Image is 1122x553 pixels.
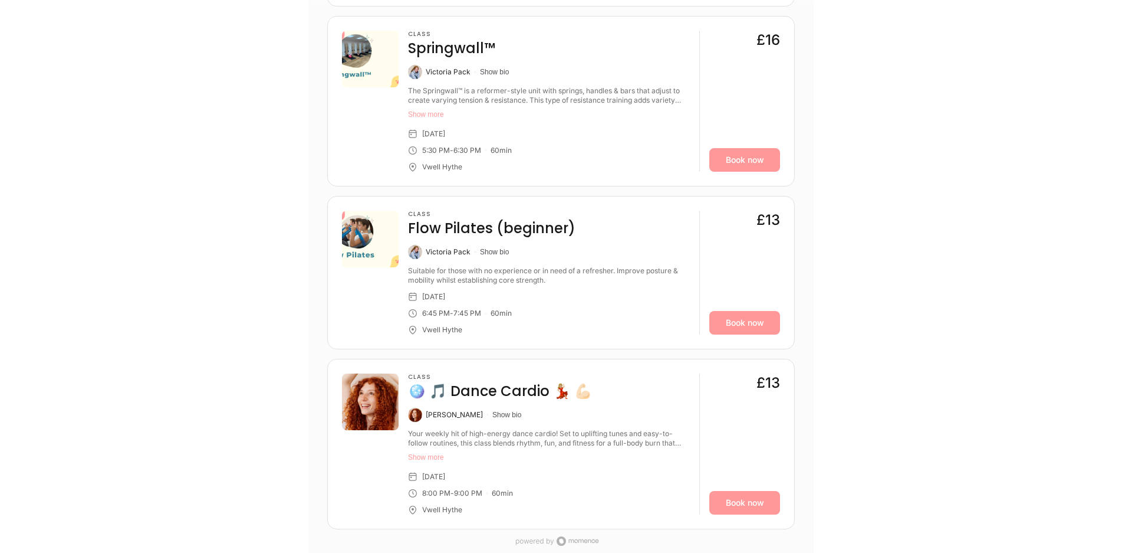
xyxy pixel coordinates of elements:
[756,31,780,50] div: £16
[408,86,690,105] div: The Springwall™ is a reformer-style unit with springs, handles & bars that adjust to create varyi...
[422,146,450,155] div: 5:30 PM
[342,211,399,267] img: aa553f9f-2931-4451-b727-72da8bd8ddcb.png
[426,410,483,420] div: [PERSON_NAME]
[491,146,512,155] div: 60 min
[491,309,512,318] div: 60 min
[422,325,462,335] div: Vwell Hythe
[454,489,482,498] div: 9:00 PM
[480,67,509,77] button: Show bio
[709,148,780,172] a: Book now
[342,374,399,430] img: 157770-picture.jpg
[408,266,690,285] div: Suitable for those with no experience or in need of a refresher. Improve posture & mobility whils...
[422,292,445,302] div: [DATE]
[426,247,470,257] div: Victoria Pack
[408,408,422,422] img: Caitlin McCarthy
[408,110,690,119] button: Show more
[422,309,450,318] div: 6:45 PM
[408,39,495,58] h4: Springwall™
[709,311,780,335] a: Book now
[408,374,592,381] h3: Class
[453,309,481,318] div: 7:45 PM
[492,410,521,420] button: Show bio
[450,489,454,498] div: -
[408,245,422,259] img: Victoria Pack
[408,219,575,238] h4: Flow Pilates (beginner)
[450,309,453,318] div: -
[342,31,399,87] img: 5d9617d8-c062-43cb-9683-4a4abb156b5d.png
[756,211,780,230] div: £13
[480,247,509,257] button: Show bio
[408,453,690,462] button: Show more
[422,472,445,482] div: [DATE]
[492,489,513,498] div: 60 min
[756,374,780,392] div: £13
[422,489,450,498] div: 8:00 PM
[450,146,453,155] div: -
[408,429,690,448] div: Your weekly hit of high-energy dance cardio! Set to uplifting tunes and easy-to-follow routines, ...
[408,65,422,79] img: Victoria Pack
[422,505,462,515] div: Vwell Hythe
[709,491,780,515] a: Book now
[408,382,592,401] h4: 🪩 🎵 Dance Cardio 💃🏼 💪🏻
[422,162,462,172] div: Vwell Hythe
[422,129,445,139] div: [DATE]
[408,211,575,218] h3: Class
[408,31,495,38] h3: Class
[453,146,481,155] div: 6:30 PM
[426,67,470,77] div: Victoria Pack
